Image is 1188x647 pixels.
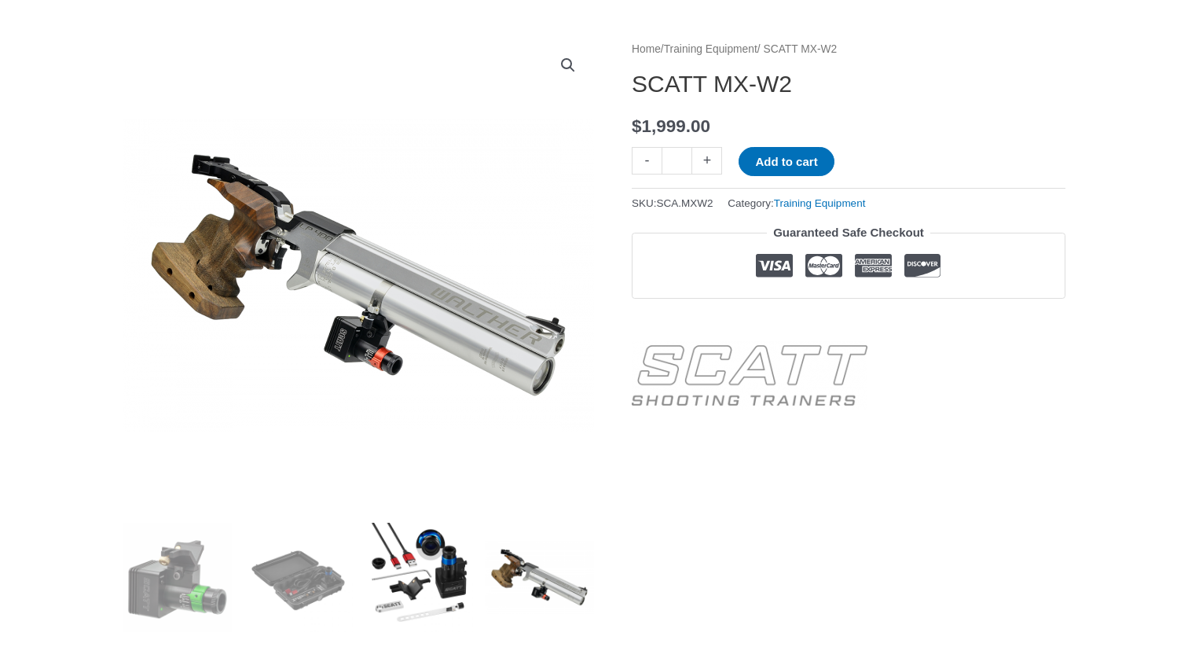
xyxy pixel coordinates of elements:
img: SCATT MX-W2 - Image 3 [365,523,474,632]
input: Product quantity [662,147,692,175]
a: + [692,147,722,175]
a: Training Equipment [664,43,757,55]
img: SCATT MX-W2 - Image 2 [244,523,353,632]
img: SCATT MX-W2 - Image 4 [485,523,594,632]
nav: Breadcrumb [632,39,1065,60]
legend: Guaranteed Safe Checkout [767,222,930,244]
h1: SCATT MX-W2 [632,70,1065,98]
iframe: Customer reviews powered by Trustpilot [632,311,1065,329]
span: Category: [728,193,865,213]
span: $ [632,116,642,136]
bdi: 1,999.00 [632,116,710,136]
button: Add to cart [739,147,834,176]
a: Home [632,43,661,55]
img: SCATT MX-W2 (wireless) [123,523,232,632]
a: SCATT [632,341,867,410]
a: - [632,147,662,175]
span: SKU: [632,193,713,213]
a: View full-screen image gallery [554,51,582,79]
a: Training Equipment [774,197,866,209]
span: SCA.MXW2 [657,197,713,209]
